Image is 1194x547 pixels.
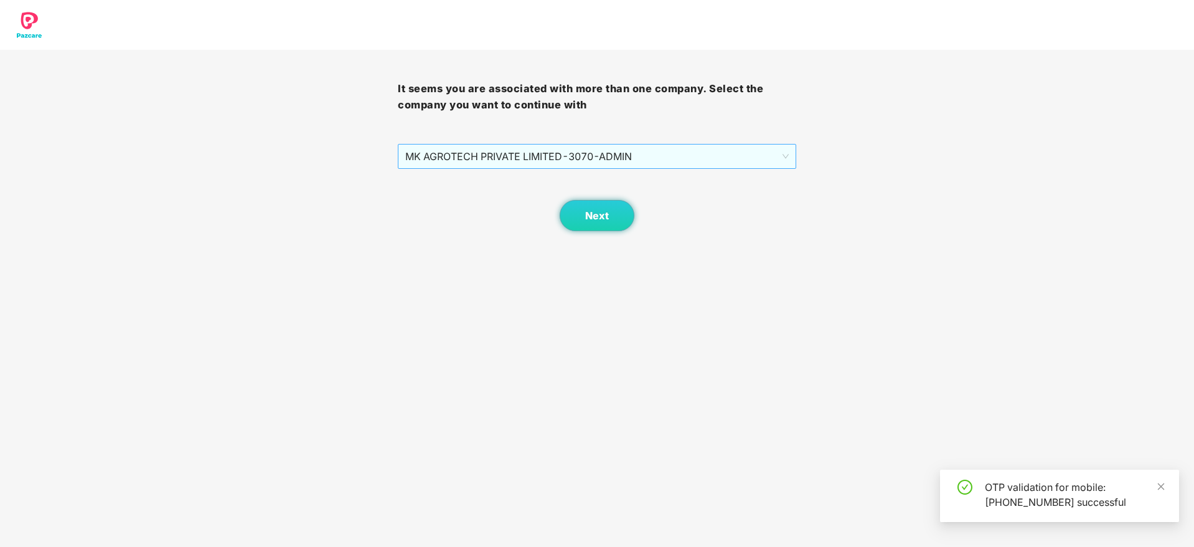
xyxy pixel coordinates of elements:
h3: It seems you are associated with more than one company. Select the company you want to continue with [398,81,796,113]
span: close [1157,482,1165,491]
span: check-circle [957,480,972,495]
button: Next [560,200,634,231]
span: Next [585,210,609,222]
span: MK AGROTECH PRIVATE LIMITED - 3070 - ADMIN [405,145,788,168]
div: OTP validation for mobile: [PHONE_NUMBER] successful [985,480,1164,510]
